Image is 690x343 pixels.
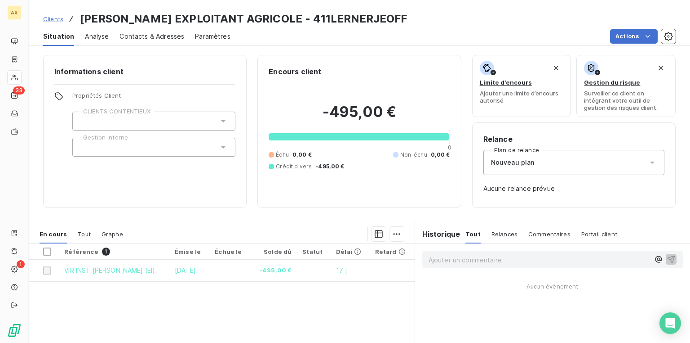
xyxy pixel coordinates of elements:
[480,90,564,104] span: Ajouter une limite d’encours autorisé
[215,248,245,255] div: Échue le
[526,283,578,290] span: Aucun évènement
[448,144,451,151] span: 0
[659,312,681,334] div: Open Intercom Messenger
[431,151,450,159] span: 0,00 €
[102,248,110,256] span: 1
[256,248,292,255] div: Solde dû
[584,90,668,111] span: Surveiller ce client en intégrant votre outil de gestion des risques client.
[43,14,63,23] a: Clients
[119,32,184,41] span: Contacts & Adresses
[7,5,22,20] div: AX
[7,323,22,338] img: Logo LeanPay
[491,230,517,238] span: Relances
[54,66,235,77] h6: Informations client
[480,79,532,86] span: Limite d’encours
[80,143,87,151] input: Ajouter une valeur
[72,92,235,104] span: Propriétés Client
[195,32,230,41] span: Paramètres
[415,229,460,239] h6: Historique
[13,86,25,95] span: 33
[64,266,155,274] span: VIR INST [PERSON_NAME] (EI)
[483,134,664,144] h6: Relance
[85,32,109,41] span: Analyse
[175,266,196,274] span: [DATE]
[64,248,164,256] div: Référence
[336,248,364,255] div: Délai
[80,11,407,27] h3: [PERSON_NAME] EXPLOITANT AGRICOLE - 411LERNERJEOFF
[276,151,289,159] span: Échu
[276,162,312,171] span: Crédit divers
[472,55,571,117] button: Limite d’encoursAjouter une limite d’encours autorisé
[292,151,312,159] span: 0,00 €
[43,15,63,23] span: Clients
[80,117,87,125] input: Ajouter une valeur
[400,151,427,159] span: Non-échu
[465,230,481,238] span: Tout
[315,162,344,171] span: -495,00 €
[584,79,640,86] span: Gestion du risque
[491,158,535,167] span: Nouveau plan
[375,248,409,255] div: Retard
[43,32,74,41] span: Situation
[302,248,325,255] div: Statut
[269,103,450,130] h2: -495,00 €
[576,55,676,117] button: Gestion du risqueSurveiller ce client en intégrant votre outil de gestion des risques client.
[581,230,617,238] span: Portail client
[256,266,292,275] span: -495,00 €
[269,66,321,77] h6: Encours client
[40,230,67,238] span: En cours
[610,29,658,44] button: Actions
[102,230,123,238] span: Graphe
[528,230,571,238] span: Commentaires
[175,248,204,255] div: Émise le
[336,266,347,274] span: 17 j
[17,260,25,268] span: 1
[78,230,91,238] span: Tout
[483,184,664,193] span: Aucune relance prévue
